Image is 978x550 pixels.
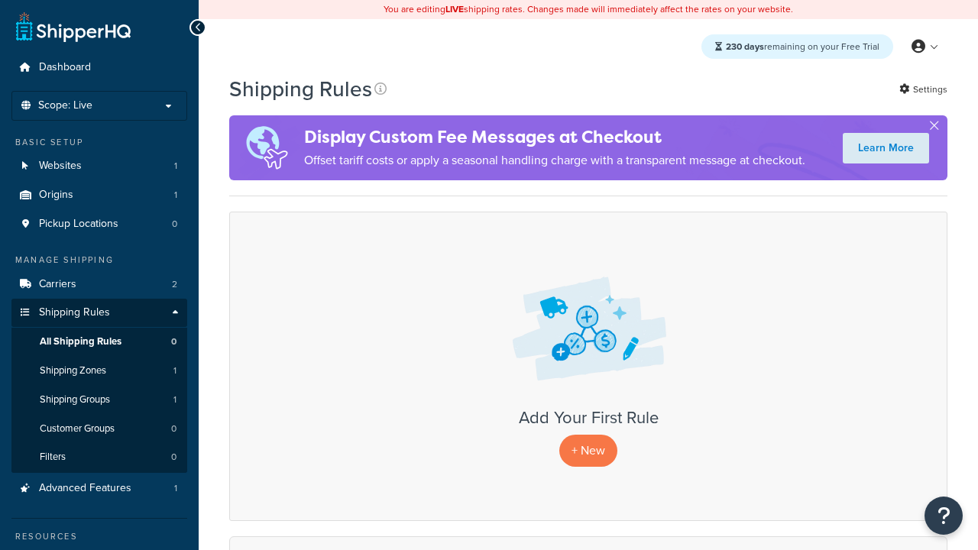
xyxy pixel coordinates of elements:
span: Filters [40,451,66,464]
span: Carriers [39,278,76,291]
span: 0 [171,451,176,464]
span: Advanced Features [39,482,131,495]
span: Pickup Locations [39,218,118,231]
li: Shipping Rules [11,299,187,473]
a: Pickup Locations 0 [11,210,187,238]
li: Origins [11,181,187,209]
span: Scope: Live [38,99,92,112]
strong: 230 days [726,40,764,53]
li: Websites [11,152,187,180]
span: Customer Groups [40,422,115,435]
a: Settings [899,79,947,100]
span: 2 [172,278,177,291]
span: Dashboard [39,61,91,74]
div: Basic Setup [11,136,187,149]
div: remaining on your Free Trial [701,34,893,59]
li: Shipping Groups [11,386,187,414]
a: Shipping Rules [11,299,187,327]
span: 0 [171,422,176,435]
a: Customer Groups 0 [11,415,187,443]
button: Open Resource Center [925,497,963,535]
a: Dashboard [11,53,187,82]
span: Shipping Zones [40,364,106,377]
span: Origins [39,189,73,202]
div: Resources [11,530,187,543]
h1: Shipping Rules [229,74,372,104]
span: 1 [174,189,177,202]
a: Carriers 2 [11,270,187,299]
a: Filters 0 [11,443,187,471]
li: Filters [11,443,187,471]
a: Learn More [843,133,929,163]
a: ShipperHQ Home [16,11,131,42]
span: All Shipping Rules [40,335,121,348]
h4: Display Custom Fee Messages at Checkout [304,125,805,150]
span: 1 [173,393,176,406]
li: Carriers [11,270,187,299]
span: Shipping Groups [40,393,110,406]
li: All Shipping Rules [11,328,187,356]
a: All Shipping Rules 0 [11,328,187,356]
li: Advanced Features [11,474,187,503]
span: 0 [172,218,177,231]
li: Customer Groups [11,415,187,443]
a: Shipping Zones 1 [11,357,187,385]
p: + New [559,435,617,466]
span: 0 [171,335,176,348]
img: duties-banner-06bc72dcb5fe05cb3f9472aba00be2ae8eb53ab6f0d8bb03d382ba314ac3c341.png [229,115,304,180]
a: Advanced Features 1 [11,474,187,503]
span: 1 [173,364,176,377]
div: Manage Shipping [11,254,187,267]
span: Shipping Rules [39,306,110,319]
p: Offset tariff costs or apply a seasonal handling charge with a transparent message at checkout. [304,150,805,171]
b: LIVE [445,2,464,16]
span: 1 [174,160,177,173]
h3: Add Your First Rule [245,409,931,427]
li: Shipping Zones [11,357,187,385]
li: Pickup Locations [11,210,187,238]
a: Origins 1 [11,181,187,209]
a: Shipping Groups 1 [11,386,187,414]
span: Websites [39,160,82,173]
a: Websites 1 [11,152,187,180]
span: 1 [174,482,177,495]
